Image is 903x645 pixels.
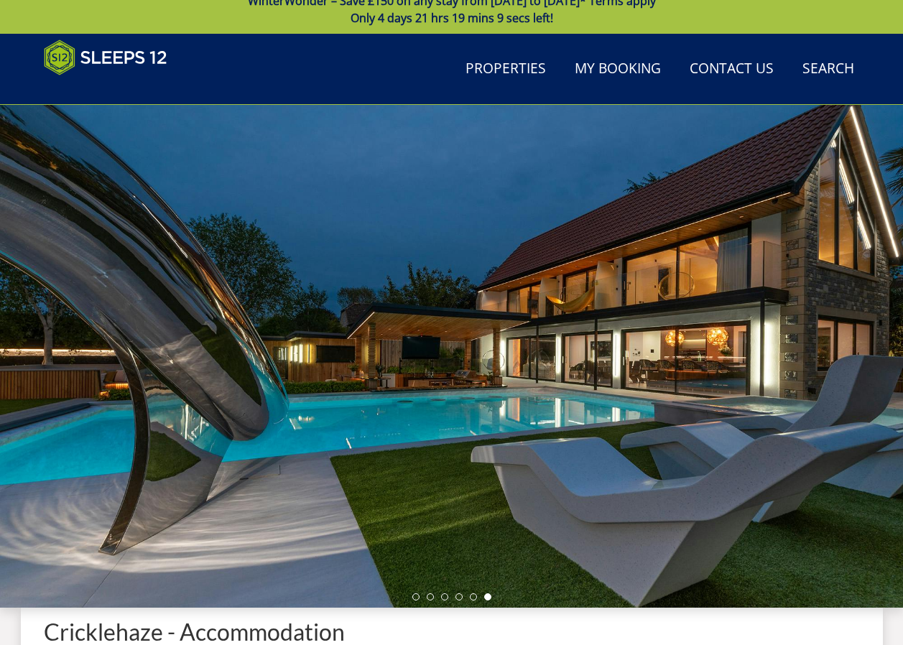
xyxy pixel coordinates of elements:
[684,53,779,85] a: Contact Us
[569,53,667,85] a: My Booking
[351,10,553,26] span: Only 4 days 21 hrs 19 mins 9 secs left!
[37,84,187,96] iframe: Customer reviews powered by Trustpilot
[460,53,552,85] a: Properties
[797,53,860,85] a: Search
[44,619,860,644] h1: Cricklehaze - Accommodation
[44,40,167,75] img: Sleeps 12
